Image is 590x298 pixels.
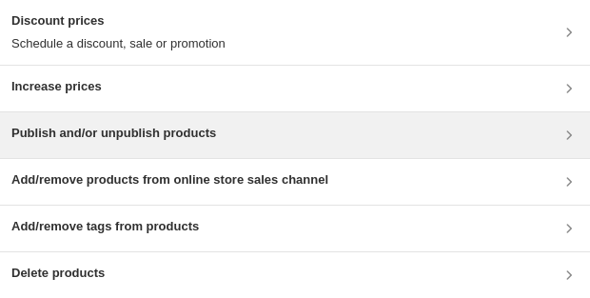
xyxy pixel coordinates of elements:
[11,264,105,283] h3: Delete products
[11,217,199,236] h3: Add/remove tags from products
[11,77,102,96] h3: Increase prices
[11,11,226,30] h3: Discount prices
[11,34,226,53] p: Schedule a discount, sale or promotion
[11,170,328,189] h3: Add/remove products from online store sales channel
[11,124,216,143] h3: Publish and/or unpublish products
